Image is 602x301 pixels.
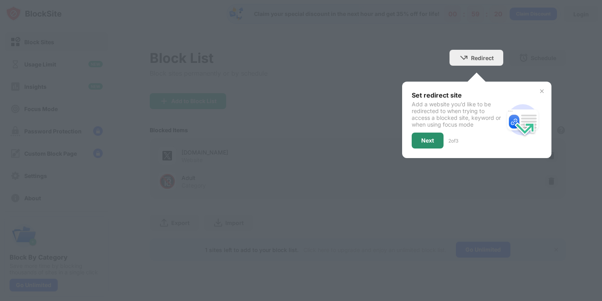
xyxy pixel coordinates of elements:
[421,137,434,144] div: Next
[471,55,494,61] div: Redirect
[539,88,545,94] img: x-button.svg
[412,101,504,128] div: Add a website you’d like to be redirected to when trying to access a blocked site, keyword or whe...
[412,91,504,99] div: Set redirect site
[448,138,458,144] div: 2 of 3
[504,101,542,139] img: redirect.svg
